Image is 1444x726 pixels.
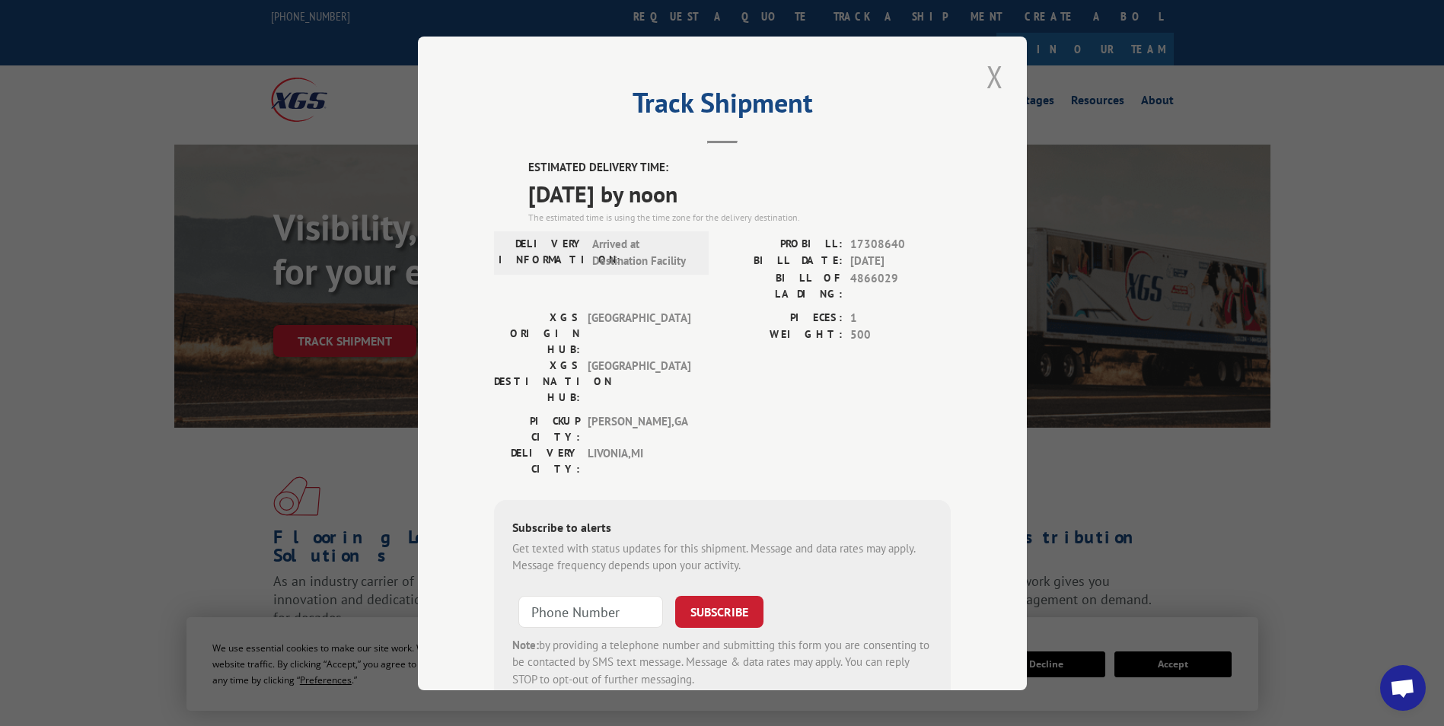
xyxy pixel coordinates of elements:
span: [PERSON_NAME] , GA [588,412,690,444]
div: The estimated time is using the time zone for the delivery destination. [528,210,951,224]
input: Phone Number [518,595,663,627]
span: [DATE] [850,253,951,270]
span: Arrived at Destination Facility [592,235,695,269]
span: 4866029 [850,269,951,301]
span: LIVONIA , MI [588,444,690,476]
label: WEIGHT: [722,326,843,344]
label: PICKUP CITY: [494,412,580,444]
span: [GEOGRAPHIC_DATA] [588,309,690,357]
label: PROBILL: [722,235,843,253]
label: XGS DESTINATION HUB: [494,357,580,405]
label: BILL DATE: [722,253,843,270]
label: BILL OF LADING: [722,269,843,301]
span: 1 [850,309,951,326]
strong: Note: [512,637,539,651]
span: [GEOGRAPHIC_DATA] [588,357,690,405]
label: DELIVERY INFORMATION: [499,235,585,269]
label: DELIVERY CITY: [494,444,580,476]
a: Open chat [1380,665,1426,711]
h2: Track Shipment [494,92,951,121]
label: PIECES: [722,309,843,326]
button: Close modal [982,56,1008,97]
span: [DATE] by noon [528,176,951,210]
div: by providing a telephone number and submitting this form you are consenting to be contacted by SM... [512,636,932,688]
span: 500 [850,326,951,344]
div: Get texted with status updates for this shipment. Message and data rates may apply. Message frequ... [512,540,932,574]
button: SUBSCRIBE [675,595,763,627]
div: Subscribe to alerts [512,517,932,540]
span: 17308640 [850,235,951,253]
label: XGS ORIGIN HUB: [494,309,580,357]
label: ESTIMATED DELIVERY TIME: [528,159,951,177]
